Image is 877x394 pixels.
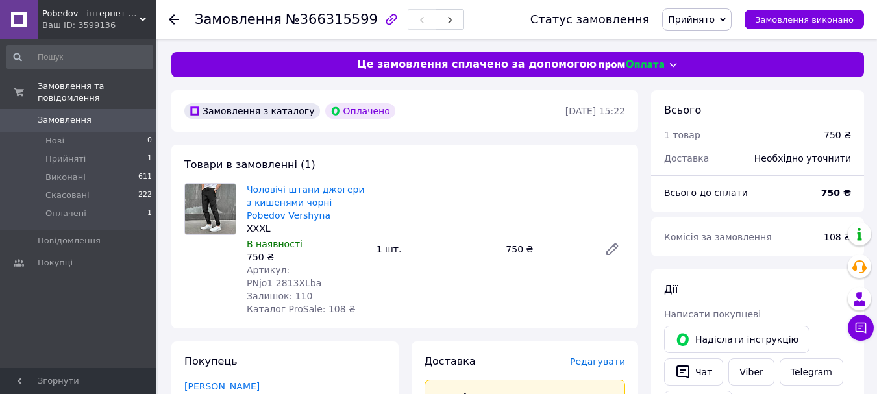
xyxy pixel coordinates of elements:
[570,356,625,367] span: Редагувати
[286,12,378,27] span: №366315599
[45,135,64,147] span: Нові
[824,129,851,142] div: 750 ₴
[664,130,700,140] span: 1 товар
[184,158,315,171] span: Товари в замовленні (1)
[755,15,854,25] span: Замовлення виконано
[848,315,874,341] button: Чат з покупцем
[247,184,365,221] a: Чоловічі штани джогери з кишенями чорні Pobedov Vershyna
[45,171,86,183] span: Виконані
[42,19,156,31] div: Ваш ID: 3599136
[247,239,303,249] span: В наявності
[184,103,320,119] div: Замовлення з каталогу
[599,236,625,262] a: Редагувати
[45,190,90,201] span: Скасовані
[664,283,678,295] span: Дії
[45,208,86,219] span: Оплачені
[668,14,715,25] span: Прийнято
[184,355,238,367] span: Покупець
[747,144,859,173] div: Необхідно уточнити
[780,358,843,386] a: Telegram
[42,8,140,19] span: Pobedov - інтернет магазин стильного чоловічого одягу
[38,80,156,104] span: Замовлення та повідомлення
[184,381,260,391] a: [PERSON_NAME]
[664,232,772,242] span: Комісія за замовлення
[821,188,851,198] b: 750 ₴
[247,304,356,314] span: Каталог ProSale: 108 ₴
[371,240,501,258] div: 1 шт.
[147,135,152,147] span: 0
[664,153,709,164] span: Доставка
[138,171,152,183] span: 611
[728,358,774,386] a: Viber
[247,291,312,301] span: Залишок: 110
[325,103,395,119] div: Оплачено
[664,104,701,116] span: Всього
[357,57,597,72] span: Це замовлення сплачено за допомогою
[38,235,101,247] span: Повідомлення
[745,10,864,29] button: Замовлення виконано
[147,153,152,165] span: 1
[824,232,851,242] span: 108 ₴
[169,13,179,26] div: Повернутися назад
[45,153,86,165] span: Прийняті
[6,45,153,69] input: Пошук
[185,184,236,234] img: Чоловічі штани джогери з кишенями чорні Pobedov Vershyna
[664,358,723,386] button: Чат
[247,251,366,264] div: 750 ₴
[500,240,594,258] div: 750 ₴
[664,188,748,198] span: Всього до сплати
[38,114,92,126] span: Замовлення
[565,106,625,116] time: [DATE] 15:22
[195,12,282,27] span: Замовлення
[247,265,321,288] span: Артикул: PNjo1 2813XLba
[38,257,73,269] span: Покупці
[138,190,152,201] span: 222
[664,309,761,319] span: Написати покупцеві
[247,222,366,235] div: XXXL
[425,355,476,367] span: Доставка
[664,326,809,353] button: Надіслати інструкцію
[147,208,152,219] span: 1
[530,13,650,26] div: Статус замовлення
